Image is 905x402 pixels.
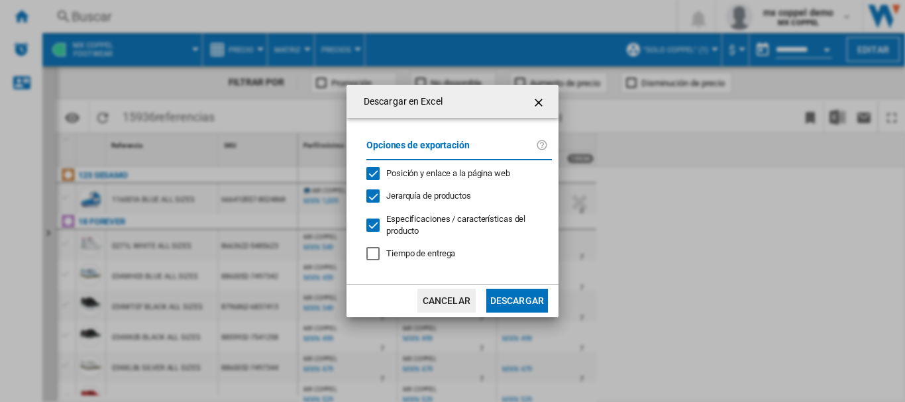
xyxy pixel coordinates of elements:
[417,289,476,313] button: Cancelar
[366,138,536,162] label: Opciones de exportación
[366,248,552,260] md-checkbox: Tiempo de entrega
[486,289,548,313] button: Descargar
[366,190,541,203] md-checkbox: Jerarquía de productos
[386,168,510,178] span: Posición y enlace a la página web
[386,191,471,201] span: Jerarquía de productos
[386,214,525,236] span: Especificaciones / características del producto
[386,248,455,258] span: Tiempo de entrega
[527,88,553,115] button: getI18NText('BUTTONS.CLOSE_DIALOG')
[357,95,443,109] h4: Descargar en Excel
[386,213,541,237] div: Solo se aplica a la Visión Categoría
[532,95,548,111] ng-md-icon: getI18NText('BUTTONS.CLOSE_DIALOG')
[366,167,541,179] md-checkbox: Posición y enlace a la página web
